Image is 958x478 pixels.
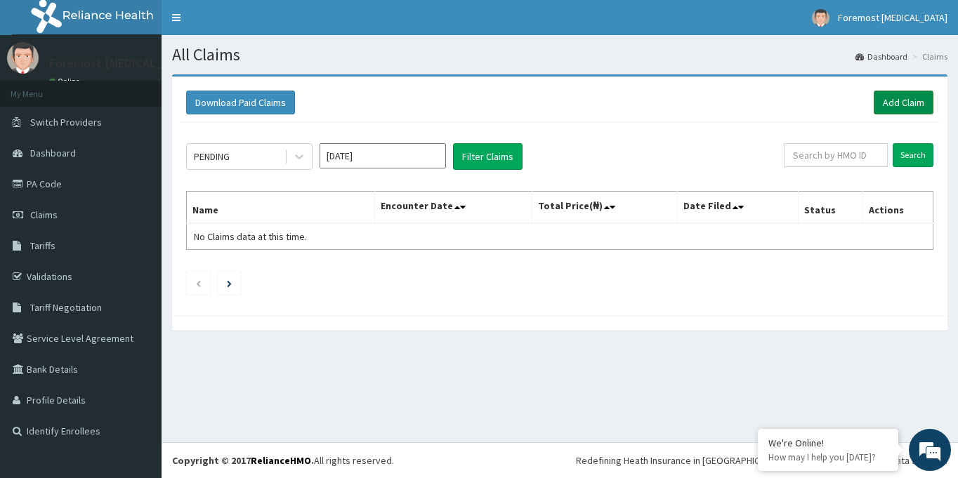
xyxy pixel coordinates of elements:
span: Dashboard [30,147,76,159]
a: Previous page [195,277,202,289]
input: Search by HMO ID [784,143,888,167]
th: Status [798,192,862,224]
div: Redefining Heath Insurance in [GEOGRAPHIC_DATA] using Telemedicine and Data Science! [576,453,947,467]
button: Download Paid Claims [186,91,295,114]
span: Tariff Negotiation [30,301,102,314]
th: Encounter Date [374,192,532,224]
li: Claims [909,51,947,62]
span: Foremost [MEDICAL_DATA] [838,11,947,24]
th: Actions [863,192,933,224]
a: Dashboard [855,51,907,62]
footer: All rights reserved. [162,442,958,478]
span: Tariffs [30,239,55,252]
p: Foremost [MEDICAL_DATA] [49,57,197,69]
th: Name [187,192,375,224]
span: No Claims data at this time. [194,230,307,243]
img: User Image [812,9,829,27]
p: How may I help you today? [768,451,888,463]
a: Next page [227,277,232,289]
h1: All Claims [172,46,947,64]
strong: Copyright © 2017 . [172,454,314,467]
span: Claims [30,208,58,221]
th: Date Filed [677,192,798,224]
input: Search [893,143,933,167]
button: Filter Claims [453,143,523,170]
input: Select Month and Year [320,143,446,168]
span: Switch Providers [30,116,102,128]
div: We're Online! [768,437,888,449]
a: Add Claim [874,91,933,114]
a: RelianceHMO [251,454,311,467]
a: Online [49,77,83,86]
div: PENDING [194,150,230,164]
th: Total Price(₦) [532,192,677,224]
img: User Image [7,42,39,74]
